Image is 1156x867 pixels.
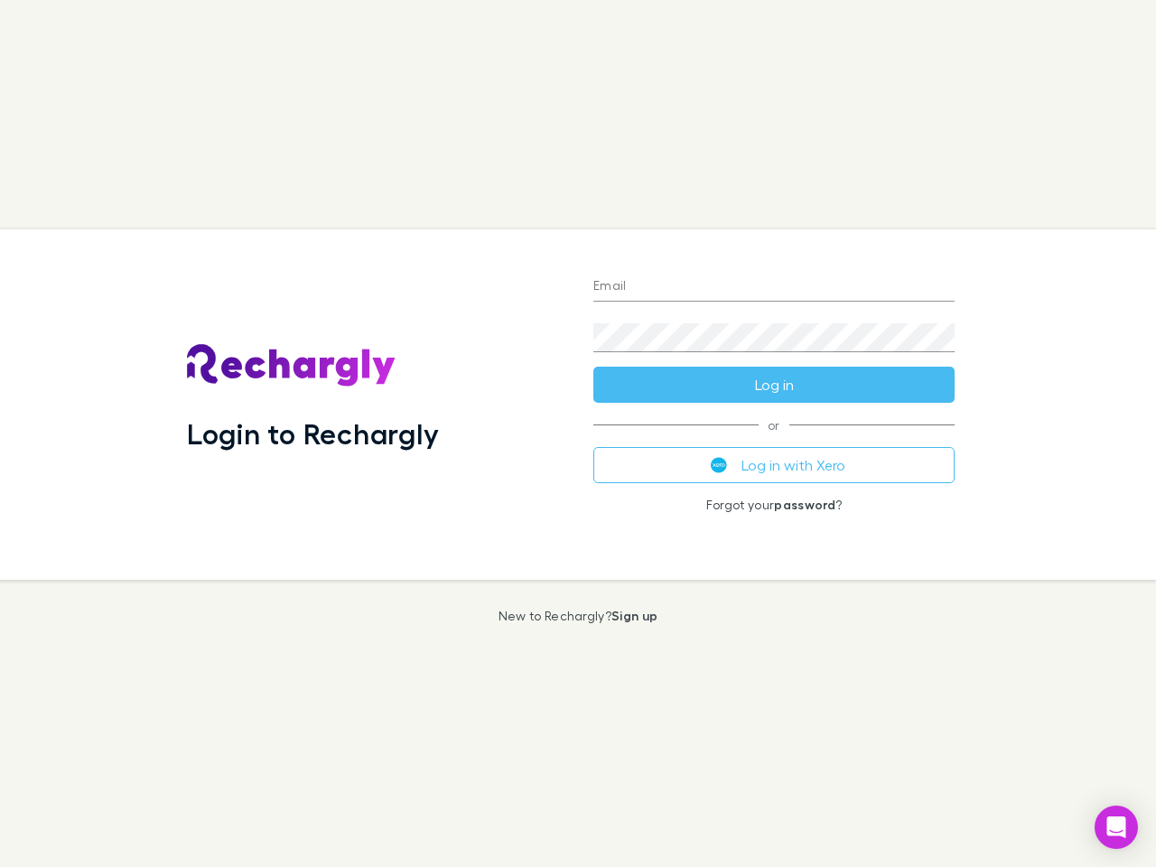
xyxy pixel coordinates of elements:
a: Sign up [611,608,657,623]
img: Xero's logo [711,457,727,473]
div: Open Intercom Messenger [1095,806,1138,849]
span: or [593,424,955,425]
p: Forgot your ? [593,498,955,512]
img: Rechargly's Logo [187,344,396,387]
h1: Login to Rechargly [187,416,439,451]
button: Log in [593,367,955,403]
a: password [774,497,835,512]
button: Log in with Xero [593,447,955,483]
p: New to Rechargly? [499,609,658,623]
